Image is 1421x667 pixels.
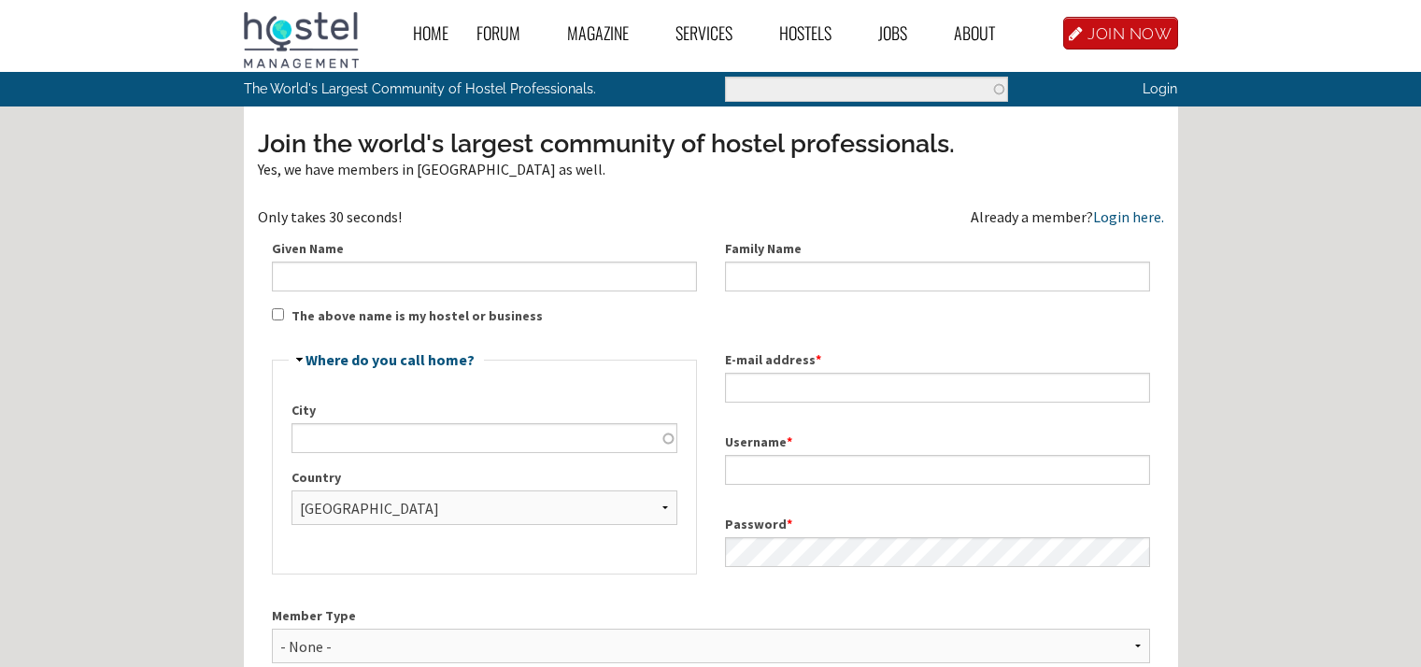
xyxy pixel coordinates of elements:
[272,606,1150,626] label: Member Type
[971,209,1164,224] div: Already a member?
[661,12,765,54] a: Services
[725,373,1150,403] input: A valid e-mail address. All e-mails from the system will be sent to this address. The e-mail addr...
[1093,207,1164,226] a: Login here.
[787,516,792,532] span: This field is required.
[462,12,553,54] a: Forum
[1063,17,1178,50] a: JOIN NOW
[291,468,677,488] label: Country
[725,455,1150,485] input: Spaces are allowed; punctuation is not allowed except for periods, hyphens, apostrophes, and unde...
[765,12,864,54] a: Hostels
[816,351,821,368] span: This field is required.
[725,239,1150,259] label: Family Name
[272,239,697,259] label: Given Name
[291,306,543,326] label: The above name is my hostel or business
[244,72,633,106] p: The World's Largest Community of Hostel Professionals.
[258,126,1164,162] h3: Join the world's largest community of hostel professionals.
[725,350,1150,370] label: E-mail address
[399,12,462,54] a: Home
[291,401,677,420] label: City
[940,12,1028,54] a: About
[306,350,475,369] a: Where do you call home?
[553,12,661,54] a: Magazine
[725,77,1008,102] input: Enter the terms you wish to search for.
[1143,80,1177,96] a: Login
[864,12,940,54] a: Jobs
[725,515,1150,534] label: Password
[787,433,792,450] span: This field is required.
[258,209,711,224] div: Only takes 30 seconds!
[725,433,1150,452] label: Username
[258,162,1164,177] div: Yes, we have members in [GEOGRAPHIC_DATA] as well.
[244,12,359,68] img: Hostel Management Home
